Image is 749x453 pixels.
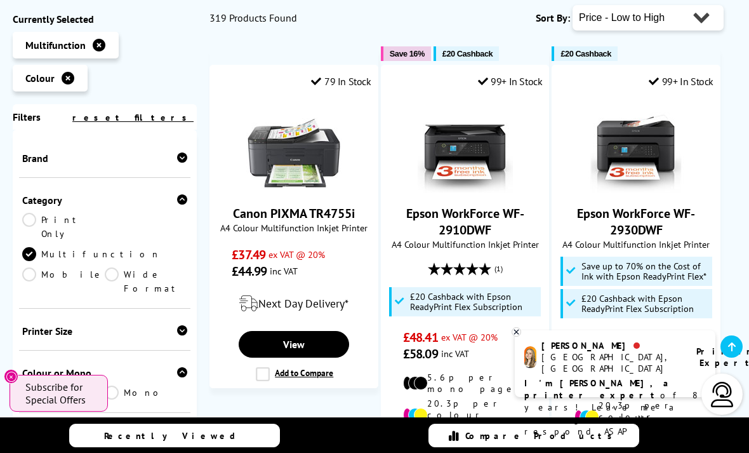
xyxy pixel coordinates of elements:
[22,213,105,241] a: Print Only
[494,257,503,281] span: (1)
[13,13,197,25] div: Currently Selected
[22,152,187,165] div: Brand
[418,97,513,193] img: Epson WorkForce WF-2910DWF
[22,367,187,379] div: Colour or Mono
[541,351,680,374] div: [GEOGRAPHIC_DATA], [GEOGRAPHIC_DATA]
[524,377,672,401] b: I'm [PERSON_NAME], a printer expert
[588,97,684,193] img: Epson WorkForce WF-2930DWF
[69,424,280,447] a: Recently Viewed
[25,39,86,51] span: Multifunction
[388,238,543,250] span: A4 Colour Multifunction Inkjet Printer
[406,205,524,238] a: Epson WorkForce WF-2910DWF
[441,331,498,343] span: ex VAT @ 20%
[246,182,341,195] a: Canon PIXMA TR4755i
[559,238,713,250] span: A4 Colour Multifunction Inkjet Printer
[649,75,713,88] div: 99+ In Stock
[442,49,493,58] span: £20 Cashback
[22,194,187,206] div: Category
[105,386,187,400] a: Mono
[524,346,536,368] img: amy-livechat.png
[72,112,194,123] a: reset filters
[239,331,349,358] a: View
[22,247,161,261] a: Multifunction
[209,11,297,24] span: 319 Products Found
[232,263,267,280] span: £44.99
[577,205,695,238] a: Epson WorkForce WF-2930DWF
[581,294,709,314] span: £20 Cashback with Epson ReadyPrint Flex Subscription
[588,182,684,195] a: Epson WorkForce WF-2930DWF
[25,72,55,85] span: Colour
[478,75,543,88] div: 99+ In Stock
[381,46,431,61] button: Save 16%
[418,182,513,195] a: Epson WorkForce WF-2910DWF
[268,248,325,260] span: ex VAT @ 20%
[390,49,425,58] span: Save 16%
[465,430,619,442] span: Compare Products
[403,329,438,346] span: £48.41
[403,346,438,362] span: £58.09
[246,97,341,193] img: Canon PIXMA TR4755i
[403,398,527,432] li: 20.3p per colour page
[22,325,187,337] div: Printer Size
[524,377,706,438] p: of 8 years! Leave me a message and I'll respond ASAP
[581,261,709,281] span: Save up to 70% on the Cost of Ink with Epson ReadyPrint Flex*
[233,205,355,222] a: Canon PIXMA TR4755i
[536,11,570,24] span: Sort By:
[270,265,298,277] span: inc VAT
[105,267,187,295] a: Wide Format
[403,372,527,395] li: 5.6p per mono page
[216,222,371,234] span: A4 Colour Multifunction Inkjet Printer
[232,247,265,263] span: £37.49
[428,424,639,447] a: Compare Products
[22,267,105,295] a: Mobile
[552,46,617,61] button: £20 Cashback
[13,111,41,123] span: Filters
[410,292,538,312] span: £20 Cashback with Epson ReadyPrint Flex Subscription
[560,49,611,58] span: £20 Cashback
[311,75,371,88] div: 79 In Stock
[25,381,95,406] span: Subscribe for Special Offers
[441,348,469,360] span: inc VAT
[434,46,499,61] button: £20 Cashback
[216,286,371,321] div: modal_delivery
[256,367,333,381] label: Add to Compare
[104,430,248,442] span: Recently Viewed
[4,369,18,384] button: Close
[710,382,735,407] img: user-headset-light.svg
[541,340,680,351] div: [PERSON_NAME]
